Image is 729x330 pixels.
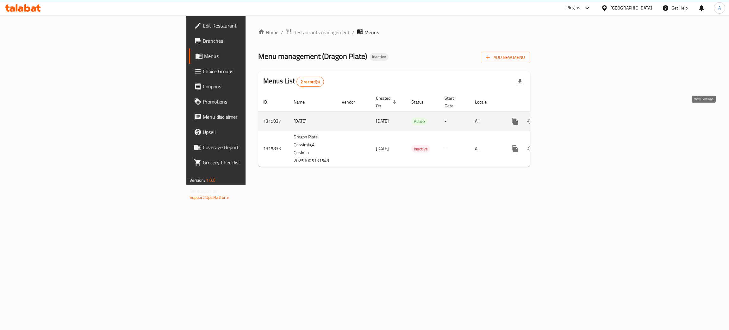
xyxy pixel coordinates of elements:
[512,74,527,89] div: Export file
[289,131,337,167] td: Dragon Plate, Qassimia,Al Qasimia 20251005131548
[370,53,389,61] div: Inactive
[189,48,308,64] a: Menus
[470,111,502,131] td: All
[203,83,303,90] span: Coupons
[342,98,363,106] span: Vendor
[203,113,303,121] span: Menu disclaimer
[286,28,350,36] a: Restaurants management
[189,18,308,33] a: Edit Restaurant
[376,94,399,110] span: Created On
[203,67,303,75] span: Choice Groups
[258,28,530,36] nav: breadcrumb
[411,118,427,125] span: Active
[566,4,580,12] div: Plugins
[376,144,389,153] span: [DATE]
[189,64,308,79] a: Choice Groups
[203,159,303,166] span: Grocery Checklist
[189,155,308,170] a: Grocery Checklist
[189,140,308,155] a: Coverage Report
[445,94,462,110] span: Start Date
[411,98,432,106] span: Status
[189,33,308,48] a: Branches
[189,124,308,140] a: Upsell
[203,128,303,136] span: Upsell
[190,187,219,195] span: Get support on:
[203,143,303,151] span: Coverage Report
[289,111,337,131] td: [DATE]
[190,176,205,184] span: Version:
[189,109,308,124] a: Menu disclaimer
[508,141,523,156] button: more
[376,117,389,125] span: [DATE]
[610,4,652,11] div: [GEOGRAPHIC_DATA]
[486,54,525,61] span: Add New Menu
[411,117,427,125] div: Active
[263,98,275,106] span: ID
[189,79,308,94] a: Coupons
[502,92,573,112] th: Actions
[364,29,379,36] span: Menus
[523,141,538,156] button: Change Status
[258,49,367,63] span: Menu management ( Dragon Plate )
[352,29,354,36] li: /
[189,94,308,109] a: Promotions
[370,54,389,60] span: Inactive
[439,111,470,131] td: -
[523,114,538,129] button: Change Status
[206,176,216,184] span: 1.0.0
[294,98,313,106] span: Name
[263,76,324,87] h2: Menus List
[203,98,303,105] span: Promotions
[297,79,324,85] span: 2 record(s)
[470,131,502,167] td: All
[203,22,303,29] span: Edit Restaurant
[203,37,303,45] span: Branches
[481,52,530,63] button: Add New Menu
[475,98,495,106] span: Locale
[204,52,303,60] span: Menus
[439,131,470,167] td: -
[411,145,430,153] span: Inactive
[508,114,523,129] button: more
[718,4,721,11] span: A
[258,92,573,167] table: enhanced table
[190,193,230,201] a: Support.OpsPlatform
[293,29,350,36] span: Restaurants management
[296,77,324,87] div: Total records count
